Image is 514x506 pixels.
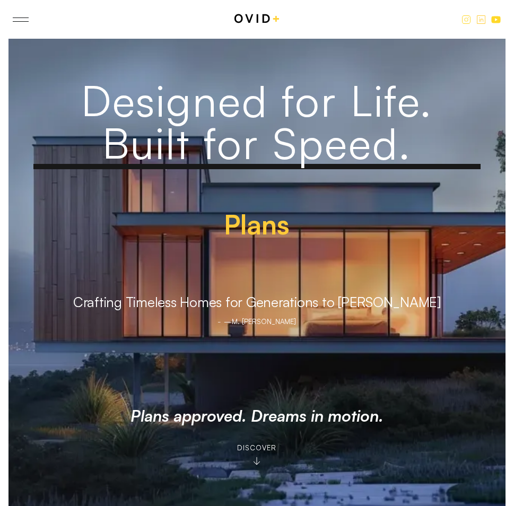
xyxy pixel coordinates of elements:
h1: Plans [193,195,321,254]
div: Discover [237,442,276,453]
h3: Plans approved. Dreams in motion. [130,406,384,425]
a: Discover [237,442,276,466]
div: —M. [PERSON_NAME] [224,314,296,329]
h1: Designed for Life. Built for Speed. [33,79,481,169]
div: - [217,314,221,329]
p: Crafting Timeless Homes for Generations to [PERSON_NAME] [66,287,448,309]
